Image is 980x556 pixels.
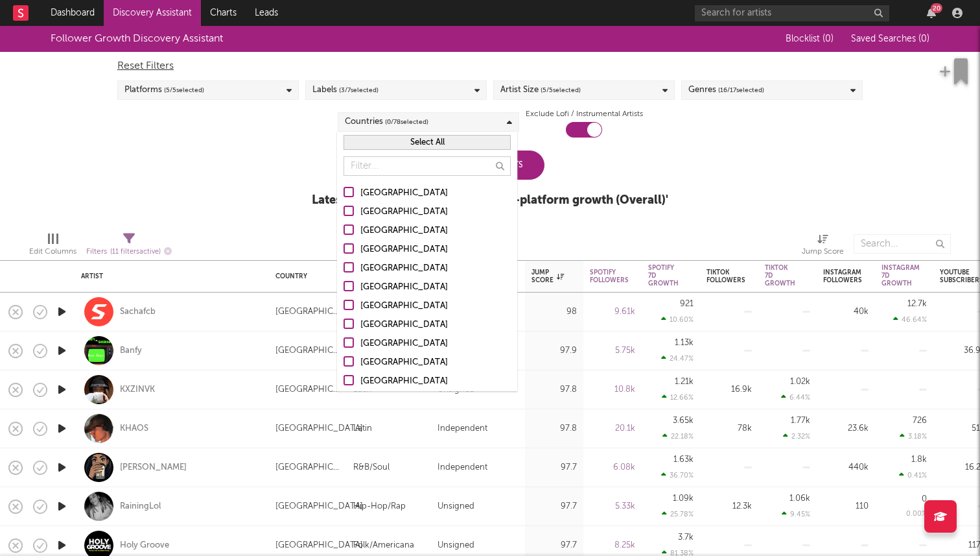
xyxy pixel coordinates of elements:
[823,421,869,437] div: 23.6k
[706,499,752,514] div: 12.3k
[718,82,764,98] span: ( 16 / 17 selected)
[360,204,511,220] div: [GEOGRAPHIC_DATA]
[120,540,169,551] a: Holy Groove
[360,355,511,370] div: [GEOGRAPHIC_DATA]
[590,421,635,437] div: 20.1k
[275,343,340,359] div: [GEOGRAPHIC_DATA]
[680,300,694,308] div: 921
[931,3,942,13] div: 20
[360,298,511,314] div: [GEOGRAPHIC_DATA]
[275,421,363,437] div: [GEOGRAPHIC_DATA]
[275,304,340,320] div: [GEOGRAPHIC_DATA]
[900,432,927,441] div: 3.18 %
[590,499,635,514] div: 5.33k
[120,306,156,318] div: Sachafcb
[117,58,863,74] div: Reset Filters
[706,382,752,398] div: 16.9k
[437,460,487,476] div: Independent
[360,336,511,352] div: [GEOGRAPHIC_DATA]
[662,432,694,441] div: 22.18 %
[275,382,340,398] div: [GEOGRAPHIC_DATA]
[802,244,844,260] div: Jump Score
[782,510,810,518] div: 9.45 %
[854,234,951,254] input: Search...
[312,82,379,98] div: Labels
[360,280,511,295] div: [GEOGRAPHIC_DATA]
[590,304,635,320] div: 9.61k
[662,393,694,402] div: 12.66 %
[120,423,148,435] a: KHAOS
[531,269,564,284] div: Jump Score
[275,538,363,553] div: [GEOGRAPHIC_DATA]
[851,34,929,43] span: Saved Searches
[590,343,635,359] div: 5.75k
[164,82,204,98] span: ( 5 / 5 selected)
[29,228,76,265] div: Edit Columns
[765,264,795,287] div: Tiktok 7D Growth
[360,261,511,276] div: [GEOGRAPHIC_DATA]
[353,421,372,437] div: Latin
[531,343,577,359] div: 97.9
[590,382,635,398] div: 10.8k
[531,382,577,398] div: 97.8
[360,317,511,333] div: [GEOGRAPHIC_DATA]
[110,248,161,256] span: ( 11 filters active)
[706,269,745,284] div: Tiktok Followers
[673,494,694,503] div: 1.09k
[847,34,929,44] button: Saved Searches (0)
[675,378,694,386] div: 1.21k
[86,228,172,265] div: Filters(11 filters active)
[673,455,694,464] div: 1.63k
[590,538,635,553] div: 8.25k
[437,421,487,437] div: Independent
[893,315,927,324] div: 46.64 %
[526,106,643,122] label: Exclude Lofi / Instrumental Artists
[437,499,474,514] div: Unsigned
[823,304,869,320] div: 40k
[786,34,834,43] span: Blocklist
[437,538,474,553] div: Unsigned
[906,511,927,518] div: 0.00 %
[500,82,581,98] div: Artist Size
[688,82,764,98] div: Genres
[661,354,694,363] div: 24.47 %
[81,272,256,280] div: Artist
[353,499,406,514] div: Hip-Hop/Rap
[789,494,810,503] div: 1.06k
[275,272,334,280] div: Country
[344,156,511,176] input: Filter...
[781,393,810,402] div: 6.44 %
[648,264,679,287] div: Spotify 7D Growth
[353,538,414,553] div: Folk/Americana
[531,421,577,437] div: 97.8
[360,186,511,201] div: [GEOGRAPHIC_DATA]
[120,384,155,396] a: KXZINVK
[344,135,511,150] button: Select All
[783,432,810,441] div: 2.32 %
[120,462,187,474] a: [PERSON_NAME]
[661,315,694,324] div: 10.60 %
[353,460,390,476] div: R&B/Soul
[913,417,927,425] div: 726
[385,114,428,130] span: ( 0 / 78 selected)
[590,269,629,284] div: Spotify Followers
[802,228,844,265] div: Jump Score
[360,223,511,239] div: [GEOGRAPHIC_DATA]
[823,269,862,284] div: Instagram Followers
[922,495,927,503] div: 0
[275,460,340,476] div: [GEOGRAPHIC_DATA]
[823,499,869,514] div: 110
[339,82,379,98] span: ( 3 / 7 selected)
[822,34,834,43] span: ( 0 )
[911,455,927,464] div: 1.8k
[662,510,694,518] div: 25.78 %
[120,501,161,513] a: RainingLol
[673,417,694,425] div: 3.65k
[791,417,810,425] div: 1.77k
[29,244,76,260] div: Edit Columns
[120,345,142,357] a: Banfy
[86,244,172,260] div: Filters
[881,264,920,287] div: Instagram 7D Growth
